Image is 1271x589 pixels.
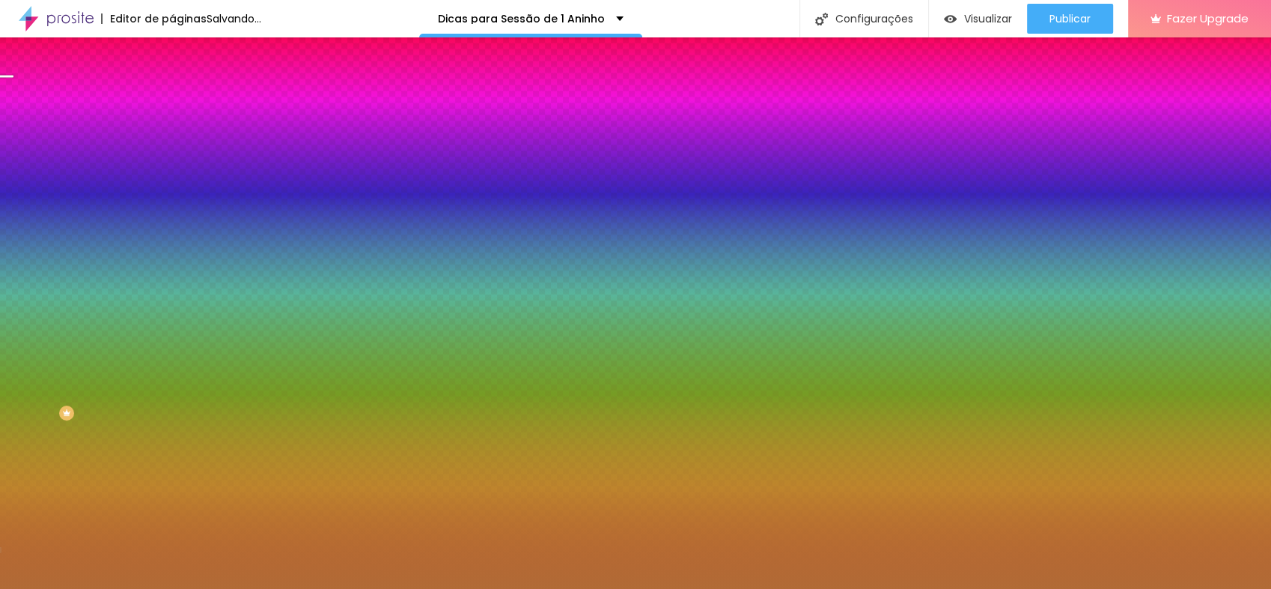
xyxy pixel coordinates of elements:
[815,13,828,25] img: Icone
[1027,4,1113,34] button: Publicar
[929,4,1027,34] button: Visualizar
[944,13,957,25] img: view-1.svg
[1049,13,1091,25] span: Publicar
[207,13,261,24] div: Salvando...
[1167,12,1249,25] span: Fazer Upgrade
[438,13,605,24] p: Dicas para Sessão de 1 Aninho
[101,13,207,24] div: Editor de páginas
[964,13,1012,25] span: Visualizar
